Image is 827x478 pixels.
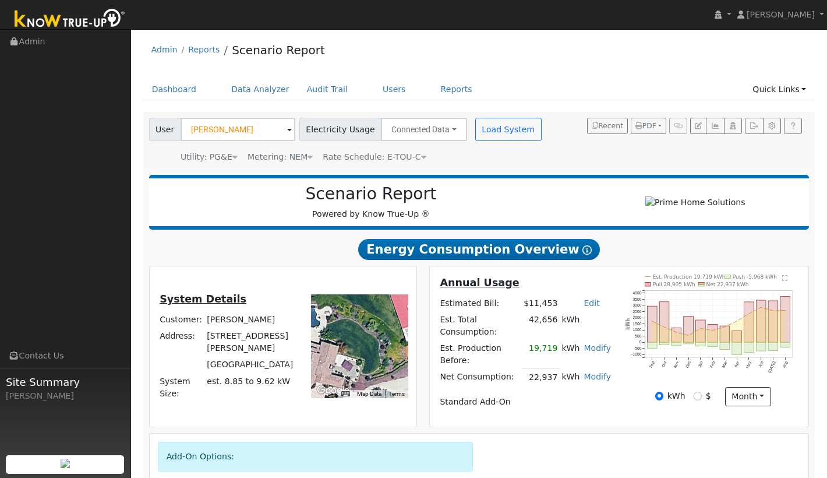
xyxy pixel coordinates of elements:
[639,340,641,345] text: 0
[584,298,599,308] a: Edit
[158,328,205,357] td: Address:
[690,118,706,134] button: Edit User
[158,442,473,472] div: Add-On Options:
[205,312,299,328] td: [PERSON_NAME]
[6,390,125,402] div: [PERSON_NAME]
[659,302,669,343] rect: onclick=""
[652,282,695,287] text: Pull 28,905 kWh
[232,43,325,57] a: Scenario Report
[732,331,742,343] rect: onclick=""
[205,373,299,402] td: System Size
[725,387,771,407] button: month
[761,307,762,308] circle: onclick=""
[732,342,742,354] rect: onclick=""
[648,361,655,369] text: Sep
[61,459,70,468] img: retrieve
[706,118,724,134] button: Multi-Series Graph
[661,361,667,368] text: Oct
[438,295,522,311] td: Estimated Bill:
[587,118,628,134] button: Recent
[712,330,713,332] circle: onclick=""
[744,302,754,342] rect: onclick=""
[699,328,701,330] circle: onclick=""
[720,326,730,342] rect: onclick=""
[721,360,728,368] text: Mar
[632,303,641,307] text: 3000
[659,342,669,345] rect: onclick=""
[323,152,426,161] span: Alias: H2ETOUCN
[772,310,774,312] circle: onclick=""
[673,360,680,368] text: Nov
[584,372,611,381] a: Modify
[149,118,181,141] span: User
[757,300,766,342] rect: onclick=""
[768,342,778,350] rect: onclick=""
[584,343,611,353] a: Modify
[688,335,690,336] circle: onclick=""
[647,342,657,348] rect: onclick=""
[6,374,125,390] span: Site Summary
[522,311,560,340] td: 42,656
[625,318,630,330] text: kWh
[582,245,592,255] i: Show Help
[734,360,741,368] text: Apr
[695,342,705,346] rect: onclick=""
[357,390,381,398] button: Map Data
[632,315,641,319] text: 2000
[475,118,542,141] button: Load System
[374,79,415,100] a: Users
[9,6,131,33] img: Know True-Up
[651,321,653,322] circle: onclick=""
[684,317,694,343] rect: onclick=""
[667,390,685,402] label: kWh
[709,361,715,369] text: Feb
[560,369,582,386] td: kWh
[158,312,205,328] td: Customer:
[663,326,665,328] circle: onclick=""
[697,361,704,368] text: Jan
[720,342,730,349] rect: onclick=""
[780,342,790,347] rect: onclick=""
[207,377,290,386] span: est. 8.85 to 9.62 kW
[744,342,754,352] rect: onclick=""
[708,325,718,343] rect: onclick=""
[143,79,206,100] a: Dashboard
[314,383,352,398] a: Open this area in Google Maps (opens a new window)
[631,118,666,134] button: PDF
[655,392,663,400] input: kWh
[632,291,641,295] text: 4000
[248,151,313,163] div: Metering: NEM
[522,295,560,311] td: $11,453
[522,340,560,369] td: 19,719
[708,342,718,347] rect: onclick=""
[647,306,657,342] rect: onclick=""
[161,184,581,204] h2: Scenario Report
[358,239,599,260] span: Energy Consumption Overview
[438,340,522,369] td: Est. Production Before:
[782,361,789,369] text: Aug
[695,320,705,342] rect: onclick=""
[745,360,752,369] text: May
[784,118,802,134] a: Help Link
[747,10,815,19] span: [PERSON_NAME]
[631,353,641,357] text: -1000
[388,391,405,397] a: Terms (opens in new tab)
[299,118,381,141] span: Electricity Usage
[652,274,725,280] text: Est. Production 19,719 kWh
[763,118,781,134] button: Settings
[635,334,641,338] text: 500
[432,79,481,100] a: Reports
[706,390,711,402] label: $
[440,277,519,289] u: Annual Usage
[645,196,745,209] img: Prime Home Solutions
[151,45,178,54] a: Admin
[181,151,238,163] div: Utility: PG&E
[632,328,641,332] text: 1000
[685,360,692,368] text: Dec
[758,361,764,368] text: Jun
[782,275,788,281] text: 
[188,45,220,54] a: Reports
[222,79,298,100] a: Data Analyzer
[724,326,726,328] circle: onclick=""
[768,301,778,342] rect: onclick=""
